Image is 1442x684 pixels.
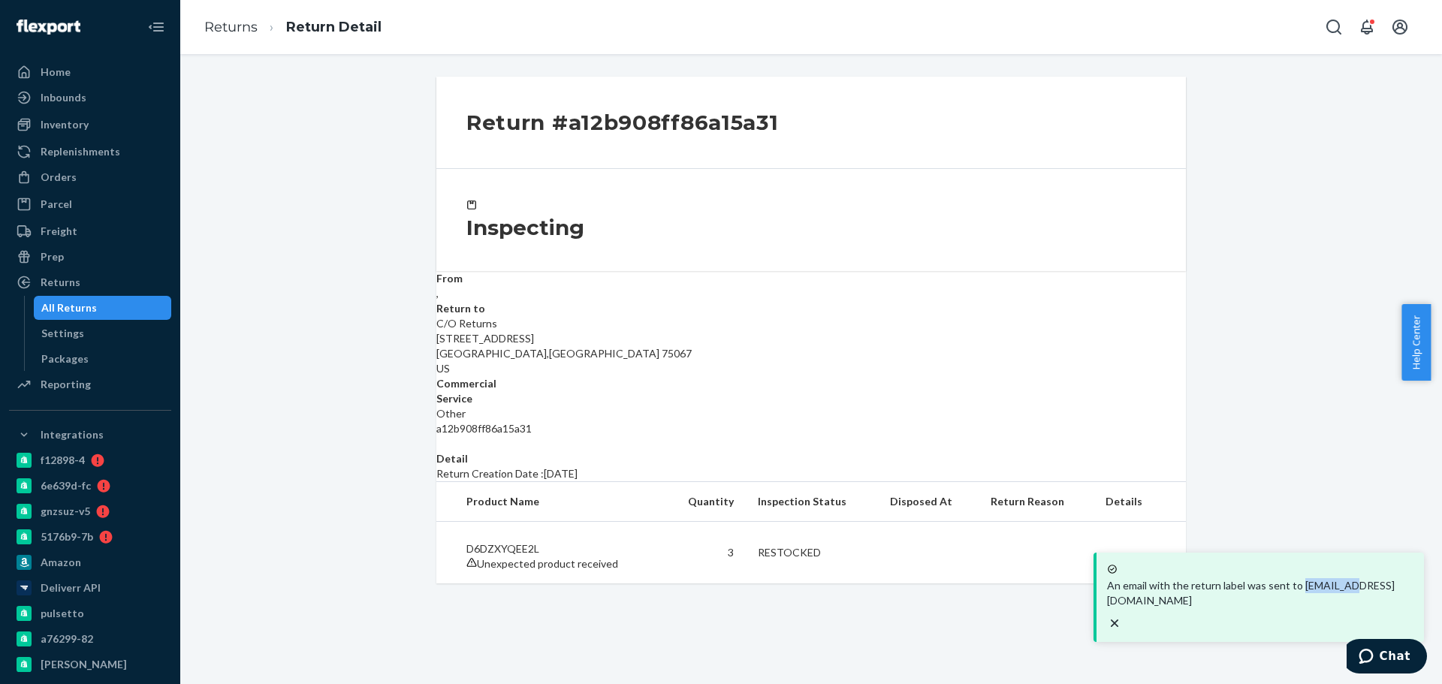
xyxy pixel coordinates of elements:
button: Help Center [1401,304,1431,381]
a: Deliverr API [9,576,171,600]
a: Home [9,60,171,84]
td: 3 [664,522,746,584]
a: [PERSON_NAME] [9,652,171,676]
a: a76299-82 [9,627,171,651]
a: Settings [34,321,172,345]
a: All Returns [34,296,172,320]
button: Integrations [9,423,171,447]
button: Open account menu [1385,12,1415,42]
div: Inbounds [41,90,86,105]
div: pulsetto [41,606,84,621]
div: Packages [41,351,89,366]
h3: Inspecting [466,214,1156,241]
div: f12898-4 [41,453,85,468]
div: [PERSON_NAME] [41,657,127,672]
div: Home [41,65,71,80]
th: Product Name [436,482,664,522]
div: Inventory [41,117,89,132]
span: , [436,287,439,300]
p: Return Creation Date : [DATE] [436,466,1186,481]
iframe: Opens a widget where you can chat to one of our agents [1347,639,1427,676]
div: Settings [41,326,84,341]
ol: breadcrumbs [192,5,394,50]
p: D6DZXYQEE2L [466,541,652,556]
a: Return Detail [286,19,382,35]
th: Inspection Status [746,482,878,522]
button: Open notifications [1352,12,1382,42]
a: Orders [9,165,171,189]
a: f12898-4 [9,448,171,472]
a: 5176b9-7b [9,525,171,549]
strong: Commercial [436,377,496,390]
div: 5176b9-7b [41,529,93,544]
a: gnzsuz-v5 [9,499,171,523]
p: US [436,361,1186,376]
a: Reporting [9,372,171,396]
a: Amazon [9,550,171,574]
p: [STREET_ADDRESS] [436,331,1186,346]
a: Prep [9,245,171,269]
th: Details [1094,482,1186,522]
span: Unexpected product received [477,557,618,570]
dt: Detail [436,451,1186,466]
p: C/O Returns [436,316,1186,331]
a: Replenishments [9,140,171,164]
a: Parcel [9,192,171,216]
img: Flexport logo [17,20,80,35]
th: Return Reason [979,482,1093,522]
h2: Return #a12b908ff86a15a31 [466,107,778,138]
dt: Return to [436,301,1186,316]
div: Reporting [41,377,91,392]
button: Close Navigation [141,12,171,42]
div: Orders [41,170,77,185]
a: Inventory [9,113,171,137]
dt: Service [436,391,1186,406]
div: Replenishments [41,144,120,159]
a: Inbounds [9,86,171,110]
a: pulsetto [9,601,171,625]
div: 6e639d-fc [41,478,91,493]
div: Returns [41,275,80,290]
div: a12b908ff86a15a31 [436,421,1186,436]
div: Freight [41,224,77,239]
span: Other [436,407,466,420]
div: All Returns [41,300,97,315]
div: Deliverr API [41,580,101,595]
button: Open Search Box [1319,12,1349,42]
th: Quantity [664,482,746,522]
a: 6e639d-fc [9,474,171,498]
div: RESTOCKED [758,545,866,560]
th: Disposed At [878,482,979,522]
p: [GEOGRAPHIC_DATA] , [GEOGRAPHIC_DATA] 75067 [436,346,1186,361]
div: Prep [41,249,64,264]
a: Packages [34,347,172,371]
a: Returns [204,19,258,35]
a: Returns [9,270,171,294]
div: Parcel [41,197,72,212]
div: a76299-82 [41,631,93,646]
p: An email with the return label was sent to [EMAIL_ADDRESS][DOMAIN_NAME] [1107,578,1413,608]
div: Amazon [41,555,81,570]
div: Integrations [41,427,104,442]
dt: From [436,271,1186,286]
a: Freight [9,219,171,243]
div: gnzsuz-v5 [41,504,90,519]
svg: close toast [1107,616,1122,631]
